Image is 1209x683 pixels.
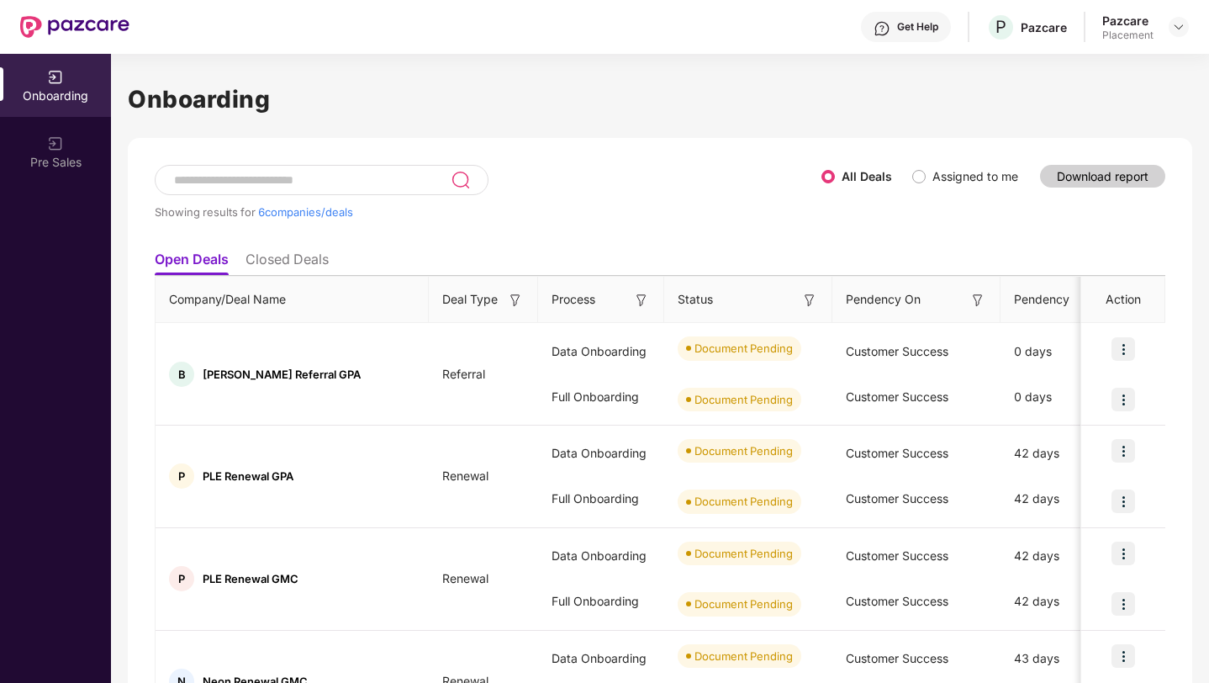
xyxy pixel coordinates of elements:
[538,533,664,579] div: Data Onboarding
[633,292,650,309] img: svg+xml;base64,PHN2ZyB3aWR0aD0iMTYiIGhlaWdodD0iMTYiIHZpZXdCb3g9IjAgMCAxNiAxNiIgZmlsbD0ibm9uZSIgeG...
[1000,533,1127,579] div: 42 days
[155,251,229,275] li: Open Deals
[874,20,890,37] img: svg+xml;base64,PHN2ZyBpZD0iSGVscC0zMngzMiIgeG1sbnM9Imh0dHA6Ly93d3cudzMub3JnLzIwMDAvc3ZnIiB3aWR0aD...
[694,596,793,612] div: Document Pending
[507,292,524,309] img: svg+xml;base64,PHN2ZyB3aWR0aD0iMTYiIGhlaWdodD0iMTYiIHZpZXdCb3g9IjAgMCAxNiAxNiIgZmlsbD0ibm9uZSIgeG...
[451,170,470,190] img: svg+xml;base64,PHN2ZyB3aWR0aD0iMjQiIGhlaWdodD0iMjUiIHZpZXdCb3g9IjAgMCAyNCAyNSIgZmlsbD0ibm9uZSIgeG...
[1014,290,1100,309] span: Pendency
[1111,388,1135,411] img: icon
[245,251,329,275] li: Closed Deals
[538,579,664,624] div: Full Onboarding
[846,548,948,563] span: Customer Success
[801,292,818,309] img: svg+xml;base64,PHN2ZyB3aWR0aD0iMTYiIGhlaWdodD0iMTYiIHZpZXdCb3g9IjAgMCAxNiAxNiIgZmlsbD0ibm9uZSIgeG...
[155,205,821,219] div: Showing results for
[897,20,938,34] div: Get Help
[1111,592,1135,616] img: icon
[169,362,194,387] div: B
[1111,490,1135,513] img: icon
[1000,579,1127,624] div: 42 days
[846,389,948,404] span: Customer Success
[1040,165,1165,188] button: Download report
[846,344,948,358] span: Customer Success
[932,169,1018,183] label: Assigned to me
[1000,636,1127,681] div: 43 days
[442,290,498,309] span: Deal Type
[156,277,429,323] th: Company/Deal Name
[47,69,64,86] img: svg+xml;base64,PHN2ZyB3aWR0aD0iMjAiIGhlaWdodD0iMjAiIHZpZXdCb3g9IjAgMCAyMCAyMCIgZmlsbD0ibm9uZSIgeG...
[1000,374,1127,420] div: 0 days
[694,391,793,408] div: Document Pending
[128,81,1192,118] h1: Onboarding
[694,493,793,510] div: Document Pending
[846,594,948,608] span: Customer Success
[47,135,64,152] img: svg+xml;base64,PHN2ZyB3aWR0aD0iMjAiIGhlaWdodD0iMjAiIHZpZXdCb3g9IjAgMCAyMCAyMCIgZmlsbD0ibm9uZSIgeG...
[969,292,986,309] img: svg+xml;base64,PHN2ZyB3aWR0aD0iMTYiIGhlaWdodD0iMTYiIHZpZXdCb3g9IjAgMCAxNiAxNiIgZmlsbD0ibm9uZSIgeG...
[203,469,293,483] span: PLE Renewal GPA
[694,545,793,562] div: Document Pending
[678,290,713,309] span: Status
[1111,644,1135,668] img: icon
[1000,431,1127,476] div: 42 days
[1081,277,1165,323] th: Action
[538,476,664,522] div: Full Onboarding
[1111,542,1135,565] img: icon
[1172,20,1185,34] img: svg+xml;base64,PHN2ZyBpZD0iRHJvcGRvd24tMzJ4MzIiIHhtbG5zPSJodHRwOi8vd3d3LnczLm9yZy8yMDAwL3N2ZyIgd2...
[1000,329,1127,374] div: 0 days
[995,17,1006,37] span: P
[846,290,921,309] span: Pendency On
[846,446,948,460] span: Customer Success
[538,329,664,374] div: Data Onboarding
[203,368,361,381] span: [PERSON_NAME] Referral GPA
[1111,439,1135,463] img: icon
[694,340,793,357] div: Document Pending
[169,566,194,591] div: P
[429,571,502,585] span: Renewal
[694,442,793,459] div: Document Pending
[1000,476,1127,522] div: 42 days
[552,290,595,309] span: Process
[538,431,664,476] div: Data Onboarding
[169,463,194,489] div: P
[538,374,664,420] div: Full Onboarding
[846,491,948,506] span: Customer Success
[203,572,298,585] span: PLE Renewal GMC
[538,636,664,681] div: Data Onboarding
[1102,29,1154,42] div: Placement
[258,205,353,219] span: 6 companies/deals
[694,648,793,664] div: Document Pending
[429,469,502,483] span: Renewal
[20,16,129,38] img: New Pazcare Logo
[1102,13,1154,29] div: Pazcare
[842,169,892,183] label: All Deals
[1021,19,1067,35] div: Pazcare
[846,651,948,665] span: Customer Success
[1000,277,1127,323] th: Pendency
[1111,337,1135,361] img: icon
[429,367,499,381] span: Referral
